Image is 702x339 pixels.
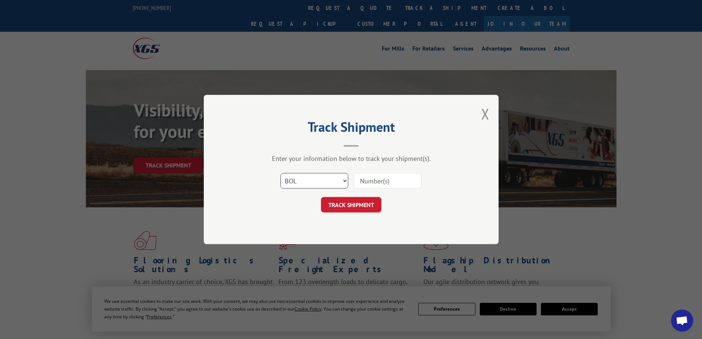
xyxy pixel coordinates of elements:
button: TRACK SHIPMENT [321,197,381,212]
div: Open chat [671,309,693,332]
div: Enter your information below to track your shipment(s). [241,154,462,163]
input: Number(s) [354,173,422,188]
h2: Track Shipment [241,122,462,136]
button: Close modal [481,104,489,124]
